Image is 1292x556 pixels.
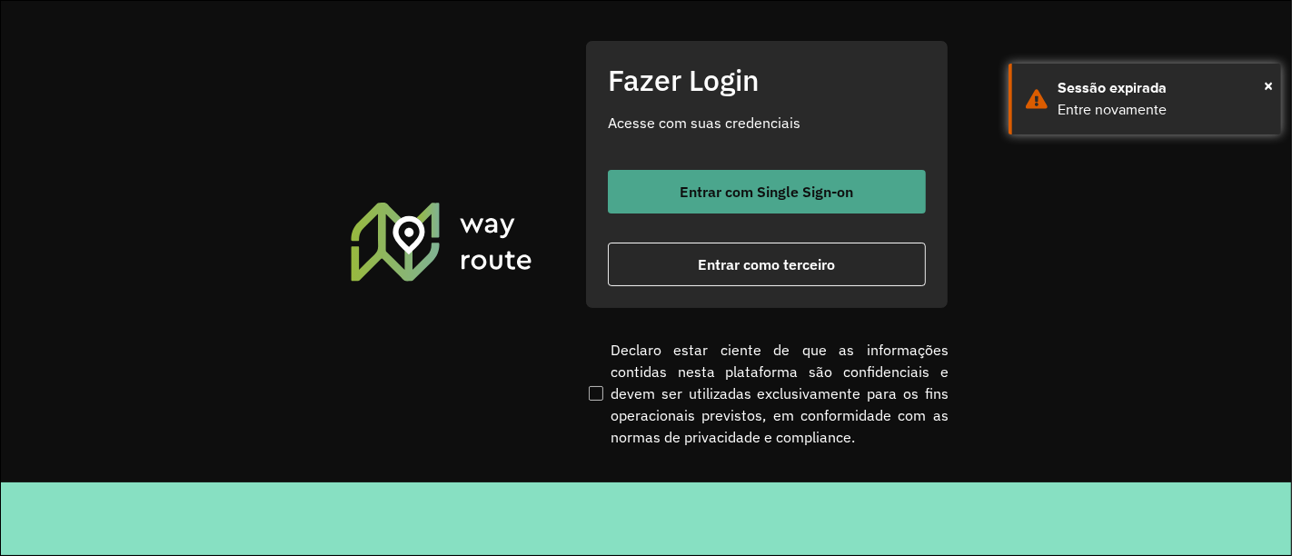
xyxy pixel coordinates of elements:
[681,184,854,199] span: Entrar com Single Sign-on
[608,112,926,134] p: Acesse com suas credenciais
[608,243,926,286] button: button
[1058,77,1267,99] div: Sessão expirada
[1058,99,1267,121] div: Entre novamente
[699,257,836,272] span: Entrar como terceiro
[585,339,949,448] label: Declaro estar ciente de que as informações contidas nesta plataforma são confidenciais e devem se...
[348,200,535,283] img: Roteirizador AmbevTech
[1264,72,1273,99] button: Close
[608,170,926,213] button: button
[608,63,926,97] h2: Fazer Login
[1264,72,1273,99] span: ×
